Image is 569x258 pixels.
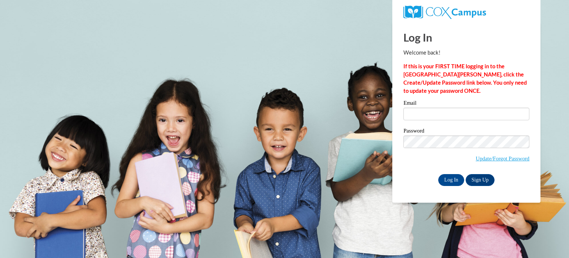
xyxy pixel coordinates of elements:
[476,156,529,161] a: Update/Forgot Password
[403,128,529,135] label: Password
[438,174,464,186] input: Log In
[403,63,527,94] strong: If this is your FIRST TIME logging in to the [GEOGRAPHIC_DATA][PERSON_NAME], click the Create/Upd...
[403,6,486,19] img: COX Campus
[403,100,529,108] label: Email
[466,174,495,186] a: Sign Up
[403,30,529,45] h1: Log In
[403,49,529,57] p: Welcome back!
[403,9,486,15] a: COX Campus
